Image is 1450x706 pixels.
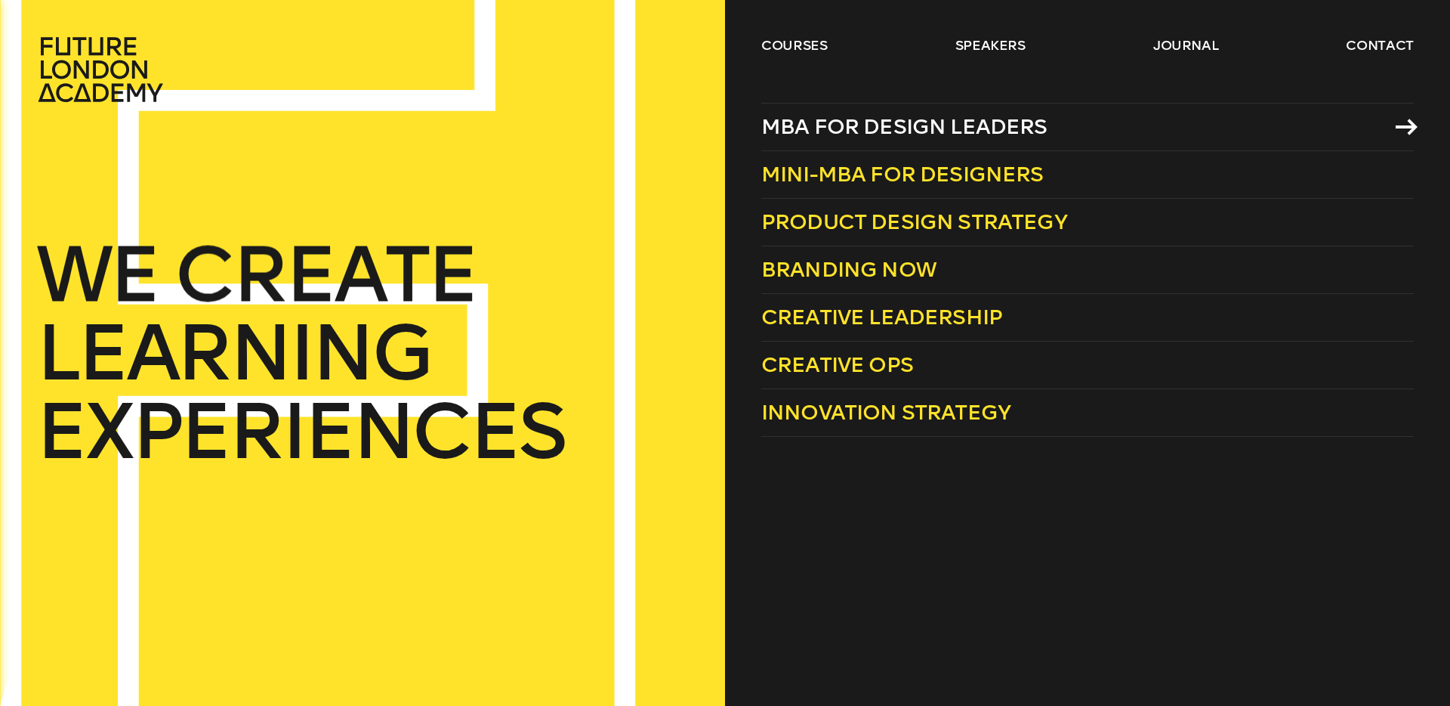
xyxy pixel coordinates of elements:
a: Creative Ops [761,342,1414,389]
span: MBA for Design Leaders [761,114,1047,139]
a: Creative Leadership [761,294,1414,342]
a: courses [761,36,828,54]
span: Innovation Strategy [761,400,1010,425]
a: Product Design Strategy [761,199,1414,246]
span: Product Design Strategy [761,209,1067,234]
span: Creative Ops [761,352,913,377]
span: Mini-MBA for Designers [761,162,1044,187]
a: Innovation Strategy [761,389,1414,437]
span: Creative Leadership [761,305,1002,330]
a: Branding Now [761,246,1414,294]
a: contact [1346,36,1414,54]
a: MBA for Design Leaders [761,103,1414,151]
a: journal [1153,36,1219,54]
span: Branding Now [761,257,936,282]
a: speakers [955,36,1026,54]
a: Mini-MBA for Designers [761,151,1414,199]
